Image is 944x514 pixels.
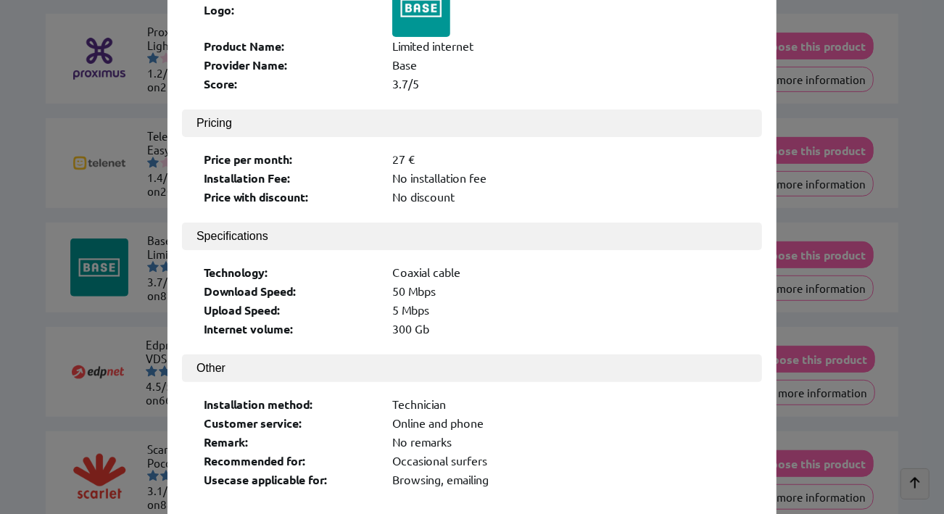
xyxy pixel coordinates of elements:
div: Price with discount: [204,189,378,204]
div: Base [392,57,740,72]
div: Technician [392,397,740,412]
div: No remarks [392,434,740,449]
div: 5 Mbps [392,302,740,318]
div: No installation fee [392,170,740,186]
div: Limited internet [392,38,740,54]
div: Internet volume: [204,321,378,336]
div: Upload Speed: [204,302,378,318]
div: Usecase applicable for: [204,472,378,487]
div: No discount [392,189,740,204]
div: Remark: [204,434,378,449]
button: Pricing [182,109,762,137]
button: Specifications [182,223,762,250]
div: Download Speed: [204,283,378,299]
b: Logo: [204,2,235,17]
div: 27 € [392,152,740,167]
div: Online and phone [392,415,740,431]
div: Browsing, emailing [392,472,740,487]
div: Product Name: [204,38,378,54]
div: Coaxial cable [392,265,740,280]
div: Technology: [204,265,378,280]
div: Price per month: [204,152,378,167]
button: Other [182,355,762,382]
div: Installation method: [204,397,378,412]
div: 3.7/5 [392,76,740,91]
div: 50 Mbps [392,283,740,299]
div: 300 Gb [392,321,740,336]
div: Provider Name: [204,57,378,72]
div: Installation Fee: [204,170,378,186]
div: Score: [204,76,378,91]
div: Recommended for: [204,453,378,468]
div: Occasional surfers [392,453,740,468]
div: Customer service: [204,415,378,431]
